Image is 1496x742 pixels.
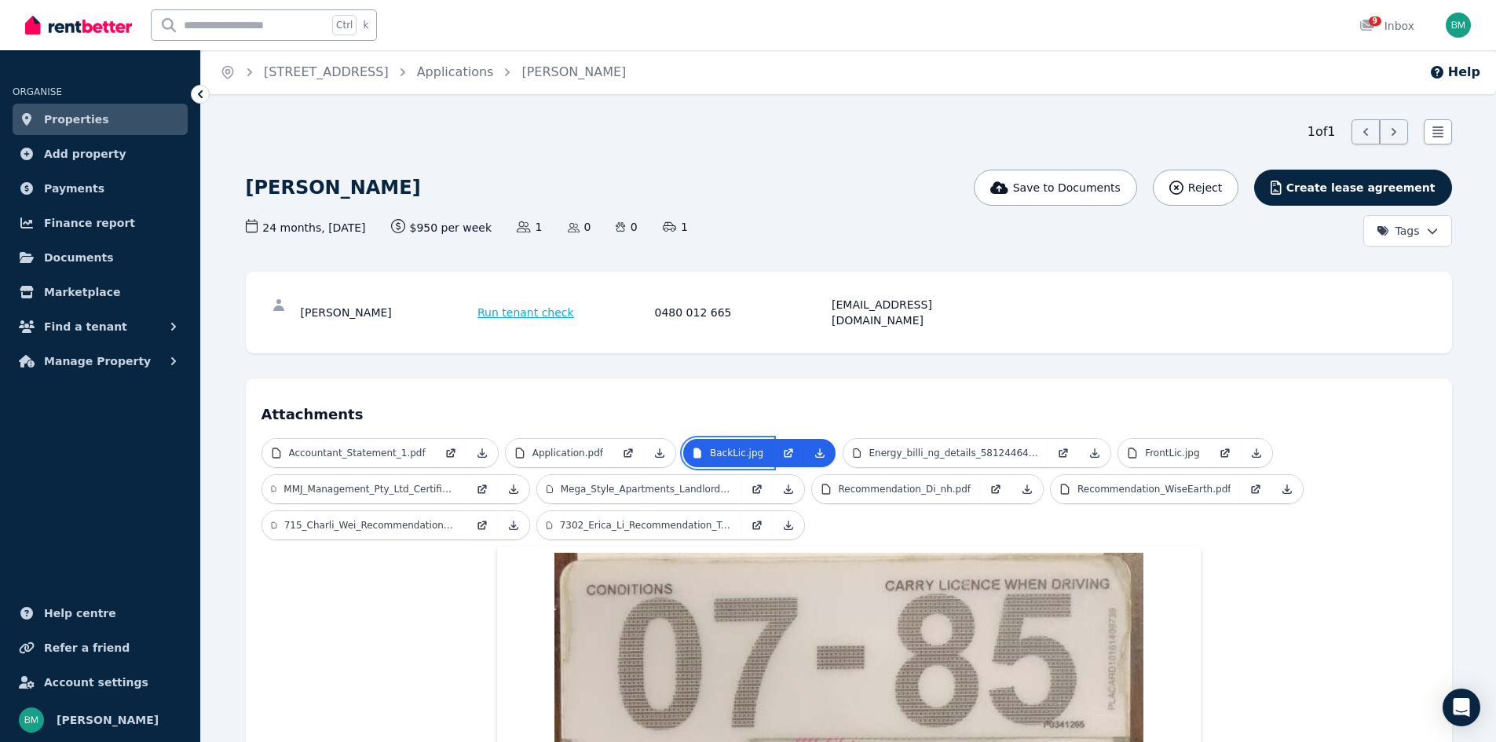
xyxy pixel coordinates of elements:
[13,632,188,663] a: Refer a friend
[683,439,773,467] a: BackLic.jpg
[741,511,773,539] a: Open in new Tab
[466,475,498,503] a: Open in new Tab
[568,219,591,235] span: 0
[466,511,498,539] a: Open in new Tab
[1077,483,1231,495] p: Recommendation_WiseEarth.pdf
[1254,170,1451,206] button: Create lease agreement
[506,439,613,467] a: Application.pdf
[289,447,426,459] p: Accountant_Statement_1.pdf
[284,519,457,532] p: 715_Charli_Wei_Recommendation_TopHomeRealty.pdf.pdf
[13,242,188,273] a: Documents
[1118,439,1209,467] a: FrontLic.jpg
[1048,439,1079,467] a: Open in new Tab
[974,170,1137,206] button: Save to Documents
[13,173,188,204] a: Payments
[44,352,151,371] span: Manage Property
[466,439,498,467] a: Download Attachment
[1446,13,1471,38] img: Brendan Meng
[44,673,148,692] span: Account settings
[644,439,675,467] a: Download Attachment
[246,219,366,236] span: 24 months , [DATE]
[262,475,466,503] a: MMJ_Management_Pty_Ltd_Certificate_of_Registration_2.pdf
[246,175,421,200] h1: [PERSON_NAME]
[13,598,188,629] a: Help centre
[1359,18,1414,34] div: Inbox
[1079,439,1110,467] a: Download Attachment
[44,110,109,129] span: Properties
[613,439,644,467] a: Open in new Tab
[1013,180,1121,196] span: Save to Documents
[283,483,456,495] p: MMJ_Management_Pty_Ltd_Certificate_of_Registration_2.pdf
[262,394,1436,426] h4: Attachments
[13,276,188,308] a: Marketplace
[417,64,494,79] a: Applications
[44,604,116,623] span: Help centre
[13,138,188,170] a: Add property
[1153,170,1238,206] button: Reject
[201,50,645,94] nav: Breadcrumb
[477,305,574,320] span: Run tenant check
[1209,439,1241,467] a: Open in new Tab
[363,19,368,31] span: k
[44,638,130,657] span: Refer a friend
[532,447,603,459] p: Application.pdf
[301,297,474,328] div: [PERSON_NAME]
[264,64,389,79] a: [STREET_ADDRESS]
[1145,447,1199,459] p: FrontLic.jpg
[1051,475,1240,503] a: Recommendation_WiseEarth.pdf
[332,15,357,35] span: Ctrl
[710,447,763,459] p: BackLic.jpg
[1188,180,1222,196] span: Reject
[13,345,188,377] button: Manage Property
[812,475,981,503] a: Recommendation_Di_nh.pdf
[655,297,828,328] div: 0480 012 665
[773,475,804,503] a: Download Attachment
[44,214,135,232] span: Finance report
[869,447,1039,459] p: Energy_billi_ng_details_58124464_2.pdf
[773,511,804,539] a: Download Attachment
[1241,439,1272,467] a: Download Attachment
[1271,475,1303,503] a: Download Attachment
[44,144,126,163] span: Add property
[25,13,132,37] img: RentBetter
[980,475,1011,503] a: Open in new Tab
[1429,63,1480,82] button: Help
[517,219,542,235] span: 1
[13,86,62,97] span: ORGANISE
[498,511,529,539] a: Download Attachment
[57,711,159,729] span: [PERSON_NAME]
[843,439,1048,467] a: Energy_billi_ng_details_58124464_2.pdf
[44,248,114,267] span: Documents
[435,439,466,467] a: Open in new Tab
[561,483,732,495] p: Mega_Style_Apartments_Landlord_Brochure.pdf
[773,439,804,467] a: Open in new Tab
[521,64,626,79] a: [PERSON_NAME]
[498,475,529,503] a: Download Attachment
[262,511,466,539] a: 715_Charli_Wei_Recommendation_TopHomeRealty.pdf.pdf
[1443,689,1480,726] div: Open Intercom Messenger
[391,219,492,236] span: $950 per week
[1377,223,1420,239] span: Tags
[1240,475,1271,503] a: Open in new Tab
[13,104,188,135] a: Properties
[19,707,44,733] img: Brendan Meng
[262,439,435,467] a: Accountant_Statement_1.pdf
[13,311,188,342] button: Find a tenant
[1286,180,1436,196] span: Create lease agreement
[44,283,120,302] span: Marketplace
[616,219,637,235] span: 0
[560,519,732,532] p: 7302_Erica_Li_Recommendation_TopHomeRealty.pdf
[804,439,836,467] a: Download Attachment
[537,475,741,503] a: Mega_Style_Apartments_Landlord_Brochure.pdf
[44,317,127,336] span: Find a tenant
[832,297,1004,328] div: [EMAIL_ADDRESS][DOMAIN_NAME]
[741,475,773,503] a: Open in new Tab
[1363,215,1452,247] button: Tags
[1369,16,1381,26] span: 9
[839,483,971,495] p: Recommendation_Di_nh.pdf
[13,667,188,698] a: Account settings
[663,219,688,235] span: 1
[1011,475,1043,503] a: Download Attachment
[44,179,104,198] span: Payments
[1308,122,1336,141] span: 1 of 1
